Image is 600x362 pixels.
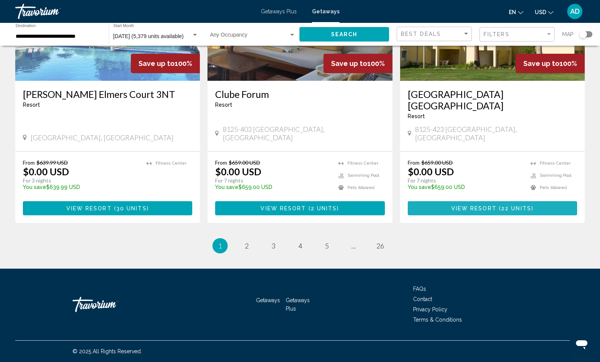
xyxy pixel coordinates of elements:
iframe: Кнопка запуска окна обмена сообщениями [569,332,594,356]
p: For 7 nights [408,177,523,184]
p: $659.00 USD [215,184,330,190]
a: Getaways Plus [286,297,310,312]
span: Save up to [523,59,560,67]
span: From [408,159,420,166]
p: $0.00 USD [23,166,69,177]
span: From [23,159,35,166]
span: 22 units [501,205,531,211]
a: FAQs [413,286,426,292]
span: 1 [218,242,222,250]
span: $659.00 USD [421,159,453,166]
a: [PERSON_NAME] Elmers Court 3NT [23,88,192,100]
span: USD [535,9,546,15]
button: Change currency [535,6,553,18]
span: Resort [23,102,40,108]
p: $659.00 USD [408,184,523,190]
span: Swimming Pool [347,173,379,178]
span: 8125-423 [GEOGRAPHIC_DATA], [GEOGRAPHIC_DATA] [415,125,577,142]
a: Travorium [15,4,253,19]
span: Resort [215,102,232,108]
span: 4 [298,242,302,250]
p: For 7 nights [215,177,330,184]
span: [DATE] (5,379 units available) [113,33,184,39]
span: ... [351,242,356,250]
a: Getaways [256,297,280,303]
p: For 3 nights [23,177,139,184]
span: ( ) [497,205,534,211]
span: [GEOGRAPHIC_DATA], [GEOGRAPHIC_DATA] [31,133,174,142]
span: 2 units [311,205,337,211]
span: ( ) [112,205,149,211]
span: 3 [272,242,275,250]
span: You save [408,184,431,190]
span: View Resort [66,205,112,211]
span: AD [570,8,580,15]
span: 2 [245,242,249,250]
button: View Resort(2 units) [215,201,384,215]
div: 100% [516,54,585,73]
span: Resort [408,113,425,119]
div: 100% [131,54,200,73]
span: Swimming Pool [540,173,571,178]
a: Getaways Plus [261,8,297,14]
p: $639.99 USD [23,184,139,190]
span: You save [23,184,46,190]
span: Fitness Center [347,161,378,166]
span: $659.00 USD [229,159,260,166]
a: Terms & Conditions [413,317,462,323]
span: Pets Allowed [540,185,567,190]
span: Filters [484,31,510,37]
button: Filter [479,27,555,42]
button: Change language [509,6,523,18]
span: 30 units [116,205,147,211]
a: Travorium [72,293,149,316]
ul: Pagination [15,238,585,253]
a: Privacy Policy [413,306,447,312]
p: $0.00 USD [215,166,261,177]
span: View Resort [451,205,497,211]
span: View Resort [261,205,306,211]
span: Search [331,32,358,38]
a: Contact [413,296,432,302]
span: Save up to [331,59,367,67]
span: Fitness Center [540,161,571,166]
span: Save up to [138,59,175,67]
span: Pets Allowed [347,185,375,190]
span: 26 [376,242,384,250]
p: $0.00 USD [408,166,454,177]
span: ( ) [306,205,339,211]
button: View Resort(30 units) [23,201,192,215]
a: Getaways [312,8,339,14]
span: $639.99 USD [37,159,68,166]
span: From [215,159,227,166]
mat-select: Sort by [401,31,470,37]
span: © 2025 All Rights Reserved. [72,348,142,354]
div: 100% [323,54,392,73]
button: Search [299,27,389,41]
span: You save [215,184,238,190]
span: en [509,9,516,15]
button: View Resort(22 units) [408,201,577,215]
a: Clube Forum [215,88,384,100]
span: 8125-403 [GEOGRAPHIC_DATA], [GEOGRAPHIC_DATA] [223,125,385,142]
span: Map [562,29,574,40]
span: 5 [325,242,329,250]
button: User Menu [565,3,585,19]
span: Fitness Center [156,161,187,166]
span: Best Deals [401,31,441,37]
a: [GEOGRAPHIC_DATA] [GEOGRAPHIC_DATA] [408,88,577,111]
